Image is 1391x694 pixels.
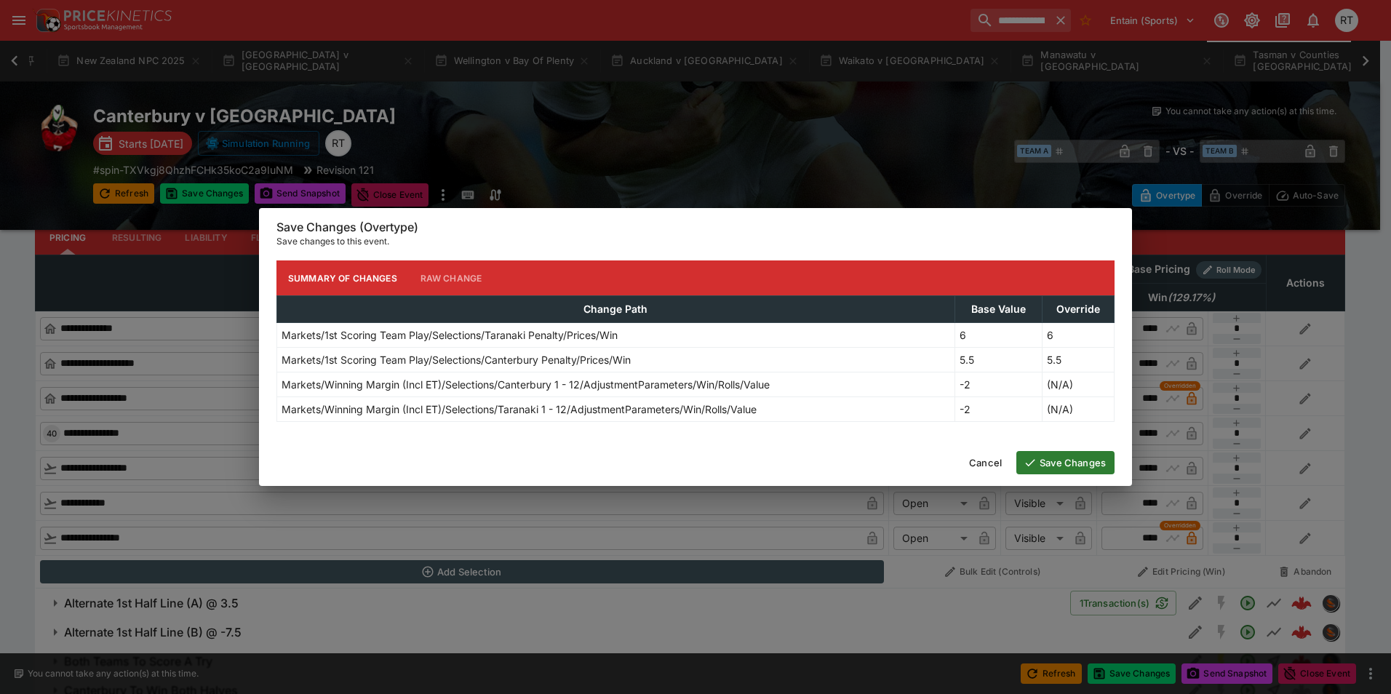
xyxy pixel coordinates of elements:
[276,260,409,295] button: Summary of Changes
[960,451,1011,474] button: Cancel
[282,377,770,392] p: Markets/Winning Margin (Incl ET)/Selections/Canterbury 1 - 12/AdjustmentParameters/Win/Rolls/Value
[1042,296,1114,323] th: Override
[282,352,631,367] p: Markets/1st Scoring Team Play/Selections/Canterbury Penalty/Prices/Win
[954,372,1042,397] td: -2
[1042,348,1114,372] td: 5.5
[277,296,955,323] th: Change Path
[282,402,757,417] p: Markets/Winning Margin (Incl ET)/Selections/Taranaki 1 - 12/AdjustmentParameters/Win/Rolls/Value
[276,234,1115,249] p: Save changes to this event.
[1042,397,1114,422] td: (N/A)
[954,296,1042,323] th: Base Value
[1016,451,1115,474] button: Save Changes
[276,220,1115,235] h6: Save Changes (Overtype)
[1042,323,1114,348] td: 6
[954,323,1042,348] td: 6
[1042,372,1114,397] td: (N/A)
[954,397,1042,422] td: -2
[409,260,494,295] button: Raw Change
[282,327,618,343] p: Markets/1st Scoring Team Play/Selections/Taranaki Penalty/Prices/Win
[954,348,1042,372] td: 5.5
